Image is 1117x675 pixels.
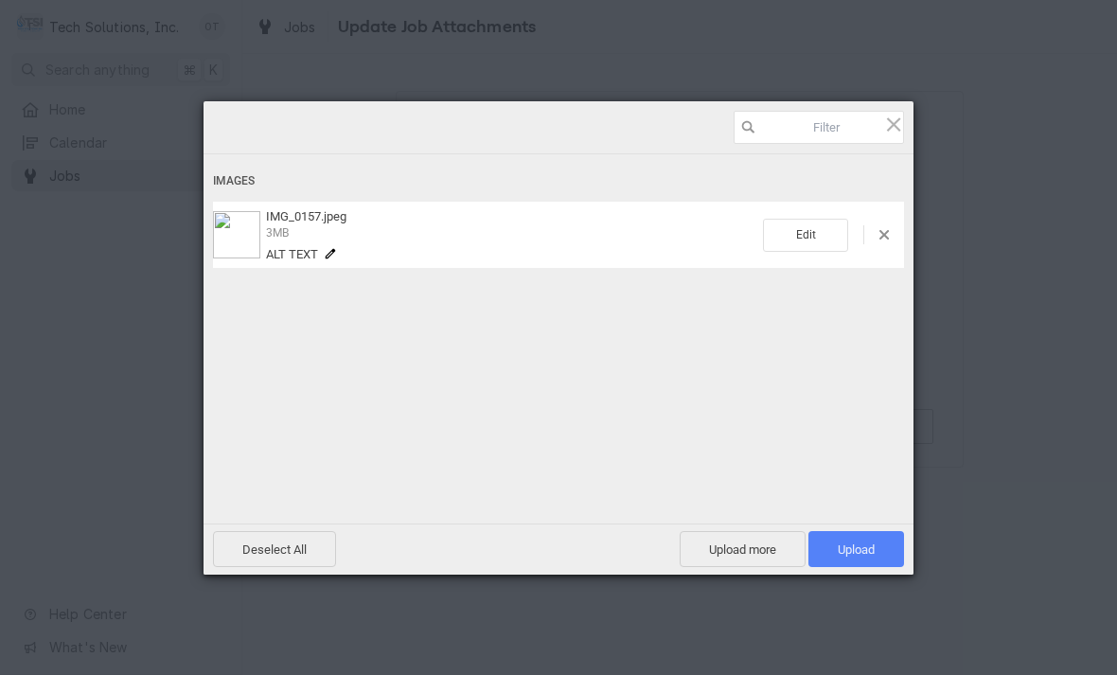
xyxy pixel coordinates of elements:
span: IMG_0157.jpeg [266,209,346,223]
img: d7fdd9b4-a7e6-4085-9055-c87cb33c399d [213,211,260,258]
span: 3MB [266,226,289,240]
span: Upload more [680,531,806,567]
span: Edit [763,219,848,252]
input: Filter [734,111,904,144]
span: Click here or hit ESC to close picker [883,114,904,134]
span: Alt text [266,247,318,261]
div: IMG_0157.jpeg [260,209,763,261]
span: Upload [838,542,875,557]
span: Deselect All [213,531,336,567]
span: Upload [808,531,904,567]
div: Images [213,164,904,199]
